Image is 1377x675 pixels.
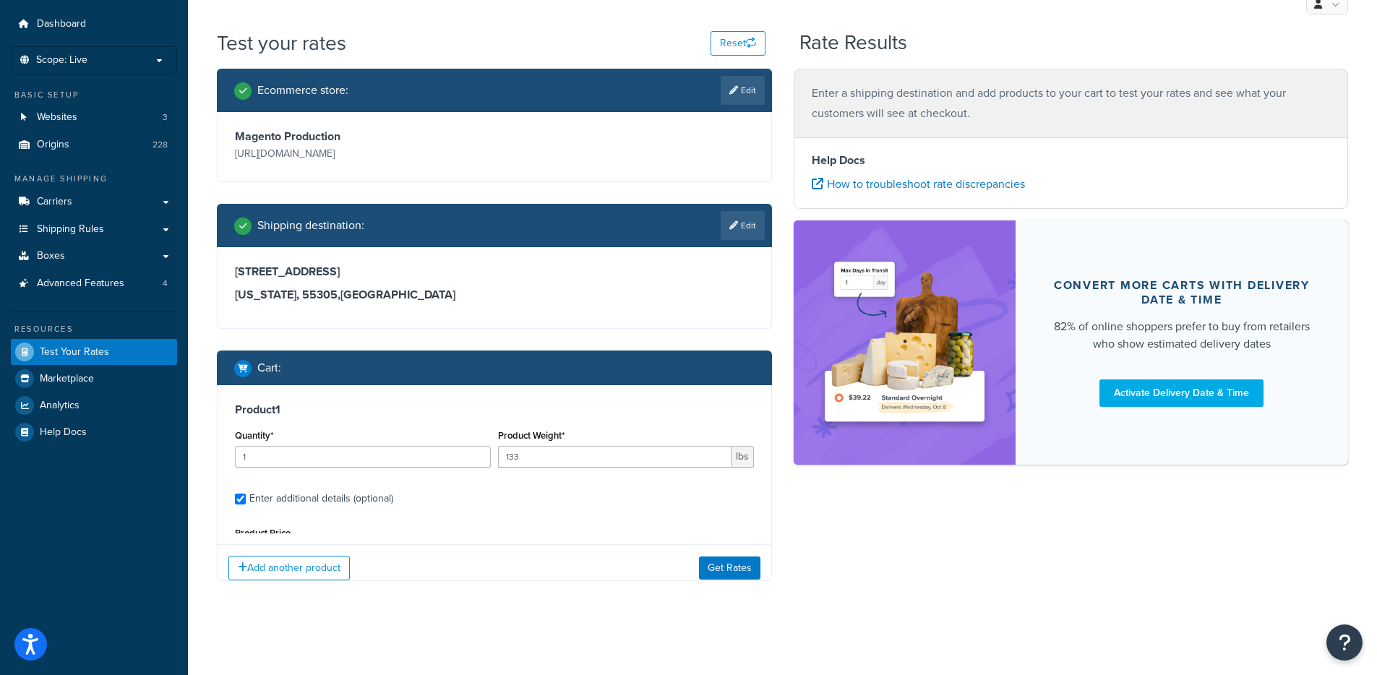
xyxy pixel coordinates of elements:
img: feature-image-ddt-36eae7f7280da8017bfb280eaccd9c446f90b1fe08728e4019434db127062ab4.png [815,242,994,443]
h2: Rate Results [799,32,907,54]
a: Test Your Rates [11,339,177,365]
span: 228 [153,139,168,151]
span: Origins [37,139,69,151]
div: 82% of online shoppers prefer to buy from retailers who show estimated delivery dates [1050,318,1314,353]
h2: Ecommerce store : [257,84,348,97]
span: 4 [163,278,168,290]
input: Enter additional details (optional) [235,494,246,504]
div: Basic Setup [11,89,177,101]
p: [URL][DOMAIN_NAME] [235,144,491,164]
li: Origins [11,132,177,158]
span: Shipping Rules [37,223,104,236]
li: Advanced Features [11,270,177,297]
h4: Help Docs [812,152,1331,169]
span: Carriers [37,196,72,208]
span: Test Your Rates [40,346,109,358]
h2: Shipping destination : [257,219,364,232]
a: Analytics [11,392,177,418]
li: Websites [11,104,177,131]
span: Marketplace [40,373,94,385]
label: Product Weight* [498,430,565,441]
h3: [US_STATE], 55305 , [GEOGRAPHIC_DATA] [235,288,754,302]
label: Product Price [235,528,291,538]
a: Origins228 [11,132,177,158]
h3: Magento Production [235,129,491,144]
h3: [STREET_ADDRESS] [235,265,754,279]
a: Marketplace [11,366,177,392]
a: Activate Delivery Date & Time [1099,379,1264,407]
button: Add another product [228,556,350,580]
a: Boxes [11,243,177,270]
input: 0.00 [498,446,732,468]
a: Advanced Features4 [11,270,177,297]
button: Open Resource Center [1326,624,1363,661]
span: Boxes [37,250,65,262]
a: Websites3 [11,104,177,131]
a: Help Docs [11,419,177,445]
h1: Test your rates [217,29,346,57]
span: Advanced Features [37,278,124,290]
button: Get Rates [699,556,760,580]
div: Manage Shipping [11,173,177,185]
div: Enter additional details (optional) [249,489,393,509]
a: Dashboard [11,11,177,38]
h2: Cart : [257,361,281,374]
button: Reset [711,31,765,56]
h3: Product 1 [235,403,754,417]
span: Help Docs [40,426,87,439]
span: Websites [37,111,77,124]
span: Scope: Live [36,54,87,66]
a: How to troubleshoot rate discrepancies [812,176,1025,192]
a: Edit [721,211,765,240]
a: Carriers [11,189,177,215]
span: Dashboard [37,18,86,30]
a: Shipping Rules [11,216,177,243]
label: Quantity* [235,430,273,441]
p: Enter a shipping destination and add products to your cart to test your rates and see what your c... [812,83,1331,124]
div: Convert more carts with delivery date & time [1050,278,1314,307]
span: lbs [732,446,754,468]
a: Edit [721,76,765,105]
input: 0.0 [235,446,491,468]
div: Resources [11,323,177,335]
span: Analytics [40,400,80,412]
span: 3 [163,111,168,124]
